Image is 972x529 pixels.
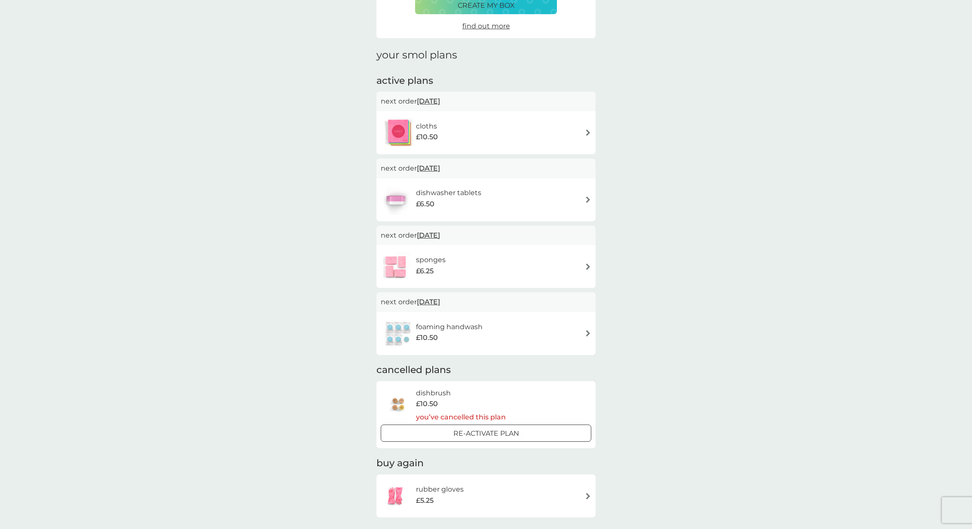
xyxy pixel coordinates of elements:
[585,263,591,270] img: arrow right
[416,131,438,143] span: £10.50
[376,74,596,88] h2: active plans
[416,121,438,132] h6: cloths
[453,428,519,439] p: Re-activate Plan
[585,493,591,499] img: arrow right
[462,22,510,30] span: find out more
[416,199,434,210] span: £6.50
[417,160,440,177] span: [DATE]
[416,388,506,399] h6: dishbrush
[585,330,591,336] img: arrow right
[381,96,591,107] p: next order
[462,21,510,32] a: find out more
[376,457,596,470] h2: buy again
[381,297,591,308] p: next order
[416,332,438,343] span: £10.50
[381,318,416,349] img: foaming handwash
[381,230,591,241] p: next order
[416,398,438,410] span: £10.50
[417,227,440,244] span: [DATE]
[381,481,411,511] img: rubber gloves
[416,187,481,199] h6: dishwasher tablets
[417,93,440,110] span: [DATE]
[381,118,416,148] img: cloths
[416,484,464,495] h6: rubber gloves
[376,49,596,61] h1: your smol plans
[381,163,591,174] p: next order
[416,495,434,506] span: £5.25
[416,321,483,333] h6: foaming handwash
[381,251,411,281] img: sponges
[585,129,591,136] img: arrow right
[416,254,446,266] h6: sponges
[381,425,591,442] button: Re-activate Plan
[416,412,506,423] p: you’ve cancelled this plan
[416,266,434,277] span: £6.25
[376,364,596,377] h2: cancelled plans
[417,294,440,310] span: [DATE]
[381,185,411,215] img: dishwasher tablets
[585,196,591,203] img: arrow right
[381,390,416,420] img: dishbrush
